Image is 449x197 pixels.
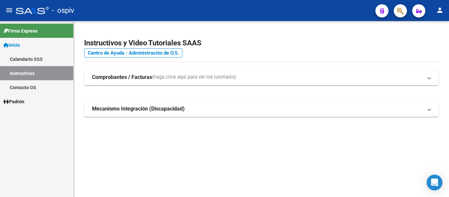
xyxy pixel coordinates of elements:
strong: Comprobantes / Facturas [92,74,152,81]
span: Padrón [3,98,24,105]
mat-expansion-panel-header: Mecanismo Integración (Discapacidad) [84,101,438,117]
mat-icon: menu [5,6,13,14]
span: Firma Express [3,27,37,35]
strong: Mecanismo Integración (Discapacidad) [92,105,185,112]
span: Inicio [3,41,20,49]
mat-expansion-panel-header: Comprobantes / Facturas(haga click aquí para ver los tutoriales) [84,69,438,85]
mat-icon: person [436,6,444,14]
a: Centro de Ayuda - Administración de O.S. [84,48,182,58]
h2: Instructivos y Video Tutoriales SAAS [84,37,438,49]
span: (haga click aquí para ver los tutoriales) [152,74,236,81]
div: Open Intercom Messenger [427,175,442,190]
span: - ospiv [52,3,74,18]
